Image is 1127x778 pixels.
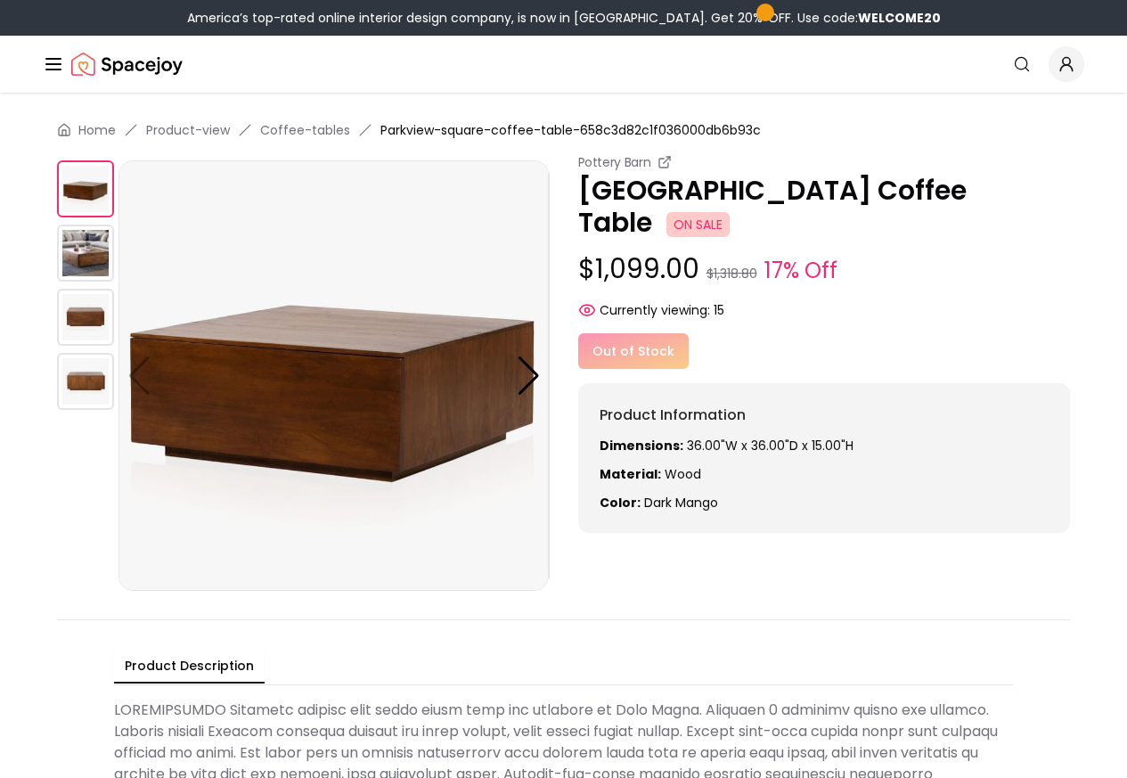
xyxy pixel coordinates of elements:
[578,175,1071,239] p: [GEOGRAPHIC_DATA] Coffee Table
[43,36,1084,93] nav: Global
[78,121,116,139] a: Home
[380,121,761,139] span: Parkview-square-coffee-table-658c3d82c1f036000db6b93c
[666,212,730,237] span: ON SALE
[644,494,718,512] span: dark mango
[57,225,114,282] img: https://storage.googleapis.com/spacejoy-main/assets/658c3d82c1f036000db6b93c/product_1_i47lfh1eg0jj
[71,46,183,82] a: Spacejoy
[600,465,661,483] strong: Material:
[578,253,1071,287] p: $1,099.00
[665,465,701,483] span: wood
[600,437,1049,455] p: 36.00"W x 36.00"D x 15.00"H
[600,405,1049,426] h6: Product Information
[549,160,979,591] img: https://storage.googleapis.com/spacejoy-main/assets/658c3d82c1f036000db6b93c/product_1_i47lfh1eg0jj
[260,121,350,139] a: Coffee-tables
[71,46,183,82] img: Spacejoy Logo
[57,160,114,217] img: https://storage.googleapis.com/spacejoy-main/assets/658c3d82c1f036000db6b93c/product_0_06jhe69iag0l
[114,650,265,684] button: Product Description
[600,437,683,455] strong: Dimensions:
[118,160,549,591] img: https://storage.googleapis.com/spacejoy-main/assets/658c3d82c1f036000db6b93c/product_0_06jhe69iag0l
[57,289,114,346] img: https://storage.googleapis.com/spacejoy-main/assets/658c3d82c1f036000db6b93c/product_2_epki9hk70727
[600,301,710,319] span: Currently viewing:
[600,494,641,512] strong: Color:
[57,121,1070,139] nav: breadcrumb
[764,255,837,287] small: 17% Off
[146,121,230,139] a: Product-view
[57,353,114,410] img: https://storage.googleapis.com/spacejoy-main/assets/658c3d82c1f036000db6b93c/product_3_ada5all8hhpc
[858,9,941,27] strong: WELCOME20
[714,301,724,319] span: 15
[706,265,757,283] small: $1,318.80
[578,153,651,171] small: Pottery Barn
[187,9,941,27] div: America’s top-rated online interior design company, is now in [GEOGRAPHIC_DATA]. Get 20% OFF. Use...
